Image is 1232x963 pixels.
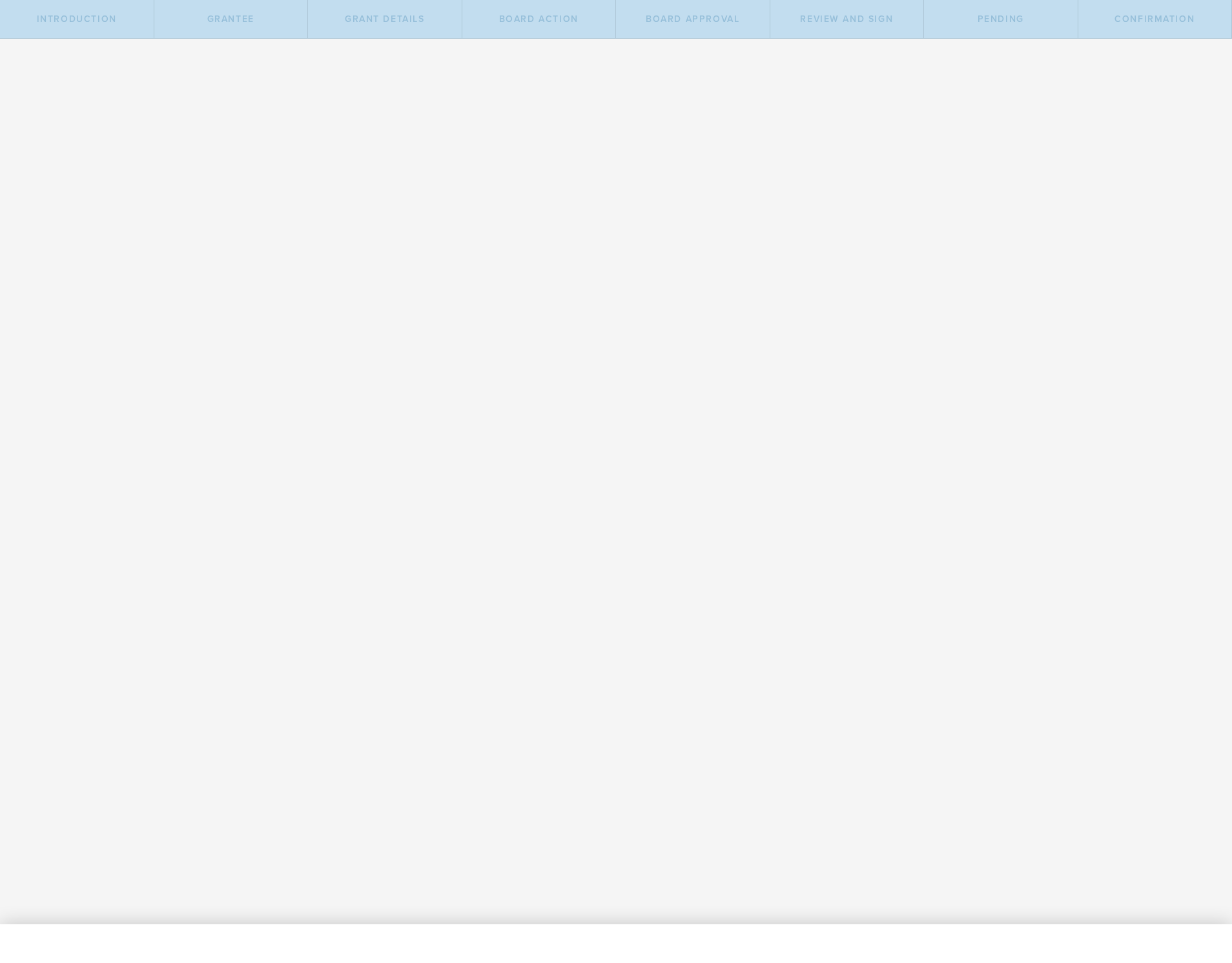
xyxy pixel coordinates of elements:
[1114,14,1195,25] span: Confirmation
[345,14,425,25] span: Grant Details
[207,14,254,25] span: Grantee
[37,14,117,25] span: Introduction
[800,14,893,25] span: Review and Sign
[499,14,579,25] span: Board Action
[646,14,739,25] span: Board Approval
[978,14,1024,25] span: Pending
